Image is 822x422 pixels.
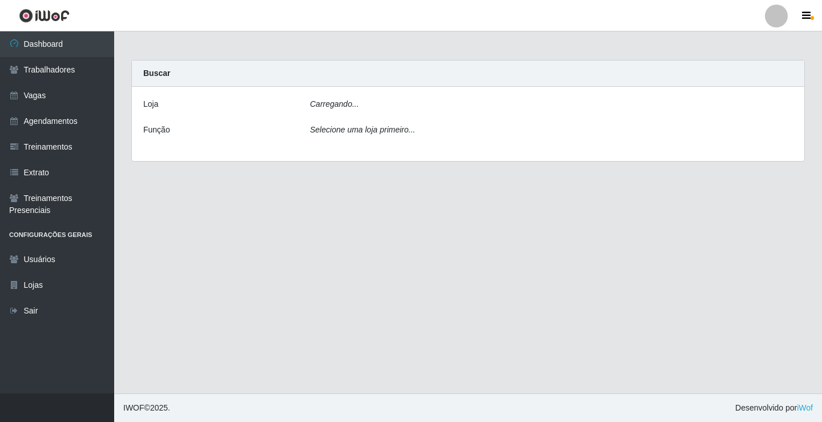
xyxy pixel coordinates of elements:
[143,69,170,78] strong: Buscar
[143,124,170,136] label: Função
[143,98,158,110] label: Loja
[797,403,813,412] a: iWof
[123,402,170,414] span: © 2025 .
[310,125,415,134] i: Selecione uma loja primeiro...
[310,99,359,108] i: Carregando...
[735,402,813,414] span: Desenvolvido por
[19,9,70,23] img: CoreUI Logo
[123,403,144,412] span: IWOF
